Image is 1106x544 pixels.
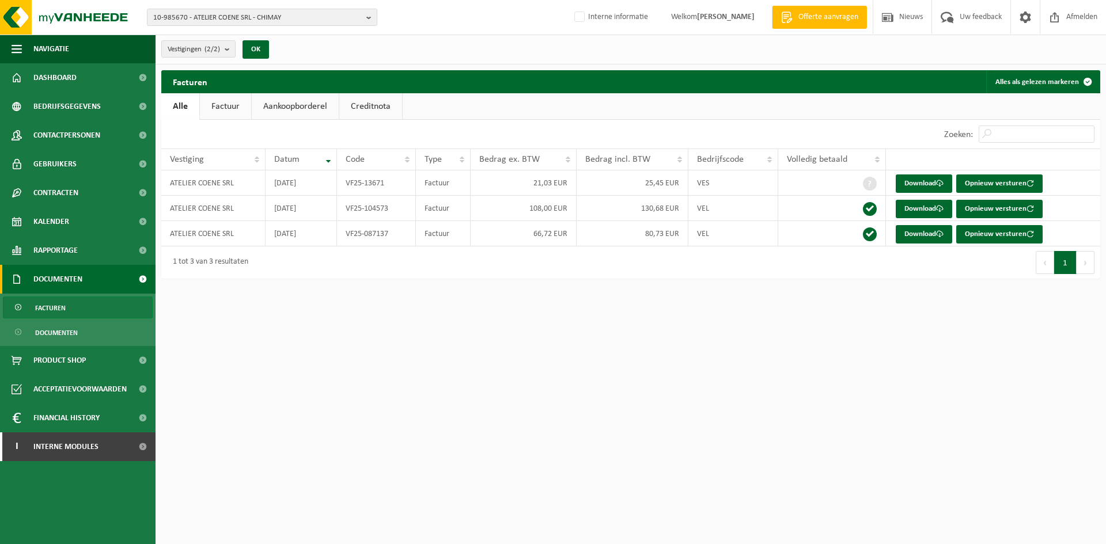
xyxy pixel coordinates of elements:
button: Opnieuw versturen [956,225,1043,244]
div: 1 tot 3 van 3 resultaten [167,252,248,273]
td: VEL [688,221,778,246]
td: 80,73 EUR [577,221,688,246]
span: Offerte aanvragen [796,12,861,23]
button: Opnieuw versturen [956,200,1043,218]
td: 108,00 EUR [471,196,577,221]
td: [DATE] [266,196,337,221]
count: (2/2) [204,45,220,53]
span: Bedrag incl. BTW [585,155,650,164]
button: Alles als gelezen markeren [986,70,1099,93]
td: ATELIER COENE SRL [161,196,266,221]
span: Vestigingen [168,41,220,58]
span: Documenten [33,265,82,294]
a: Facturen [3,296,153,318]
a: Factuur [200,93,251,120]
span: Interne modules [33,432,99,461]
td: VF25-104573 [337,196,416,221]
button: Opnieuw versturen [956,174,1043,193]
td: 21,03 EUR [471,170,577,196]
span: Vestiging [170,155,204,164]
td: Factuur [416,196,471,221]
span: Code [346,155,365,164]
td: [DATE] [266,221,337,246]
span: Financial History [33,404,100,432]
a: Aankoopborderel [252,93,339,120]
td: Factuur [416,221,471,246]
a: Documenten [3,321,153,343]
span: Gebruikers [33,150,77,178]
span: 10-985670 - ATELIER COENE SRL - CHIMAY [153,9,362,26]
span: Facturen [35,297,66,319]
label: Zoeken: [944,130,973,139]
td: [DATE] [266,170,337,196]
a: Download [896,200,952,218]
td: 66,72 EUR [471,221,577,246]
span: Contracten [33,178,78,207]
label: Interne informatie [572,9,648,26]
span: Acceptatievoorwaarden [33,375,127,404]
a: Download [896,174,952,193]
span: Type [425,155,442,164]
span: Datum [274,155,300,164]
button: 10-985670 - ATELIER COENE SRL - CHIMAY [147,9,377,26]
span: Bedrijfscode [697,155,744,164]
td: Factuur [416,170,471,196]
span: Contactpersonen [33,121,100,150]
span: Product Shop [33,346,86,375]
a: Alle [161,93,199,120]
button: Next [1077,251,1094,274]
strong: [PERSON_NAME] [697,13,755,21]
a: Offerte aanvragen [772,6,867,29]
td: VEL [688,196,778,221]
span: Navigatie [33,35,69,63]
td: 25,45 EUR [577,170,688,196]
button: 1 [1054,251,1077,274]
td: VES [688,170,778,196]
td: ATELIER COENE SRL [161,221,266,246]
button: Vestigingen(2/2) [161,40,236,58]
span: Rapportage [33,236,78,265]
a: Download [896,225,952,244]
button: OK [243,40,269,59]
span: Kalender [33,207,69,236]
span: Documenten [35,322,78,344]
span: I [12,432,22,461]
h2: Facturen [161,70,219,93]
a: Creditnota [339,93,402,120]
span: Dashboard [33,63,77,92]
span: Bedrijfsgegevens [33,92,101,121]
span: Bedrag ex. BTW [479,155,540,164]
button: Previous [1036,251,1054,274]
td: 130,68 EUR [577,196,688,221]
td: VF25-13671 [337,170,416,196]
td: ATELIER COENE SRL [161,170,266,196]
span: Volledig betaald [787,155,847,164]
td: VF25-087137 [337,221,416,246]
